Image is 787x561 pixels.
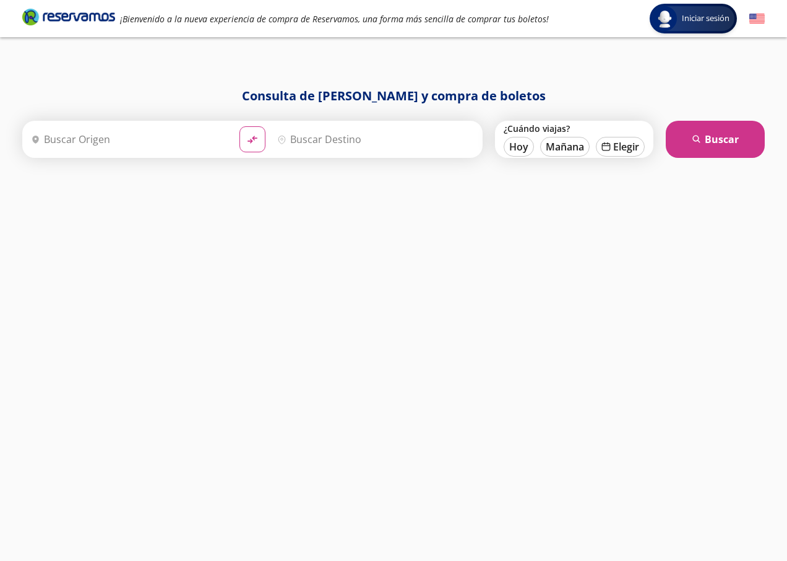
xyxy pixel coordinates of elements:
i: Brand Logo [22,7,115,26]
label: ¿Cuándo viajas? [504,123,645,134]
button: Hoy [504,137,534,157]
button: Buscar [666,121,765,158]
button: Mañana [540,137,590,157]
h1: Consulta de [PERSON_NAME] y compra de boletos [22,87,765,105]
em: ¡Bienvenido a la nueva experiencia de compra de Reservamos, una forma más sencilla de comprar tus... [120,13,549,25]
input: Buscar Origen [26,124,230,155]
button: English [749,11,765,27]
input: Buscar Destino [272,124,476,155]
a: Brand Logo [22,7,115,30]
span: Iniciar sesión [677,12,734,25]
button: Elegir [596,137,645,157]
